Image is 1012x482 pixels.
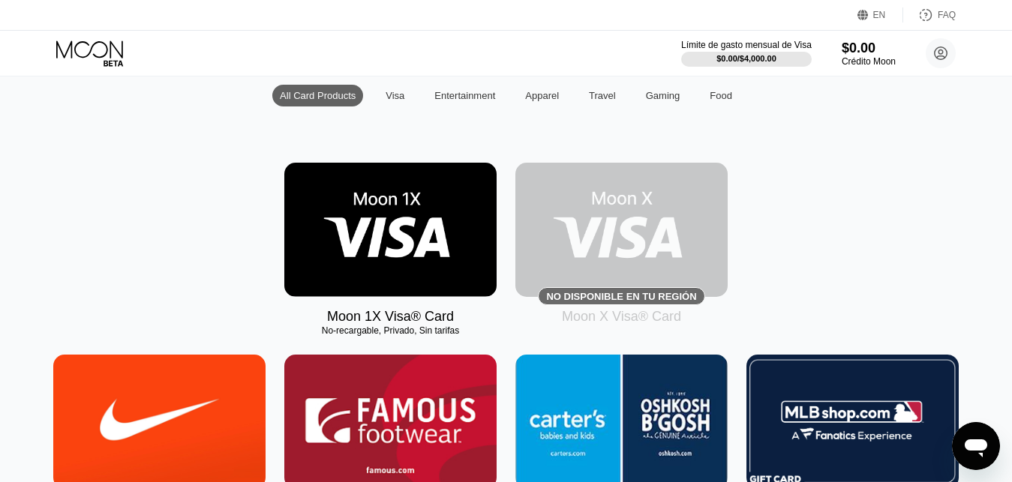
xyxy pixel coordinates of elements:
[434,90,495,101] div: Entertainment
[952,422,1000,470] iframe: Botón para iniciar la ventana de mensajería
[386,90,404,101] div: Visa
[518,85,566,106] div: Apparel
[427,85,503,106] div: Entertainment
[525,90,559,101] div: Apparel
[842,56,896,67] div: Crédito Moon
[378,85,412,106] div: Visa
[327,309,454,325] div: Moon 1X Visa® Card
[716,54,776,63] div: $0.00 / $4,000.00
[681,40,812,67] div: Límite de gasto mensual de Visa$0.00/$4,000.00
[842,40,896,56] div: $0.00
[873,10,886,20] div: EN
[515,163,728,297] div: No disponible en tu región
[646,90,680,101] div: Gaming
[702,85,740,106] div: Food
[638,85,688,106] div: Gaming
[938,10,956,20] div: FAQ
[546,291,696,302] div: No disponible en tu región
[589,90,616,101] div: Travel
[284,325,497,336] div: No-recargable, Privado, Sin tarifas
[581,85,623,106] div: Travel
[272,85,363,106] div: All Card Products
[681,40,812,50] div: Límite de gasto mensual de Visa
[857,7,903,22] div: EN
[842,40,896,67] div: $0.00Crédito Moon
[562,309,681,325] div: Moon X Visa® Card
[710,90,732,101] div: Food
[280,90,356,101] div: All Card Products
[903,7,956,22] div: FAQ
